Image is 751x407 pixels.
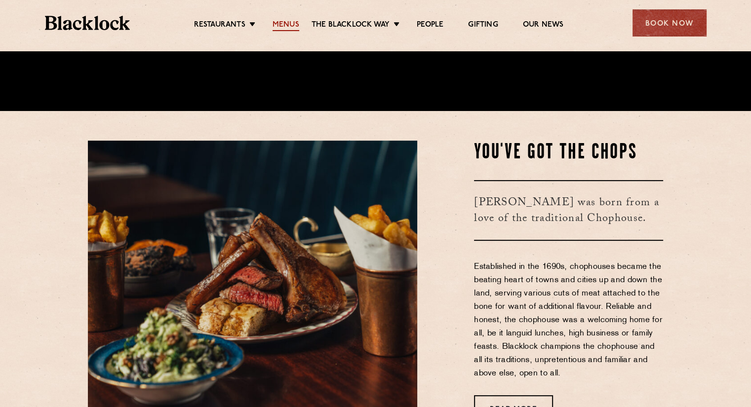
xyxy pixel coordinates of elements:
[273,20,299,31] a: Menus
[632,9,707,37] div: Book Now
[474,260,663,380] p: Established in the 1690s, chophouses became the beating heart of towns and cities up and down the...
[474,180,663,241] h3: [PERSON_NAME] was born from a love of the traditional Chophouse.
[45,16,130,30] img: BL_Textured_Logo-footer-cropped.svg
[312,20,390,31] a: The Blacklock Way
[194,20,245,31] a: Restaurants
[523,20,564,31] a: Our News
[474,141,663,165] h2: You've Got The Chops
[417,20,443,31] a: People
[468,20,498,31] a: Gifting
